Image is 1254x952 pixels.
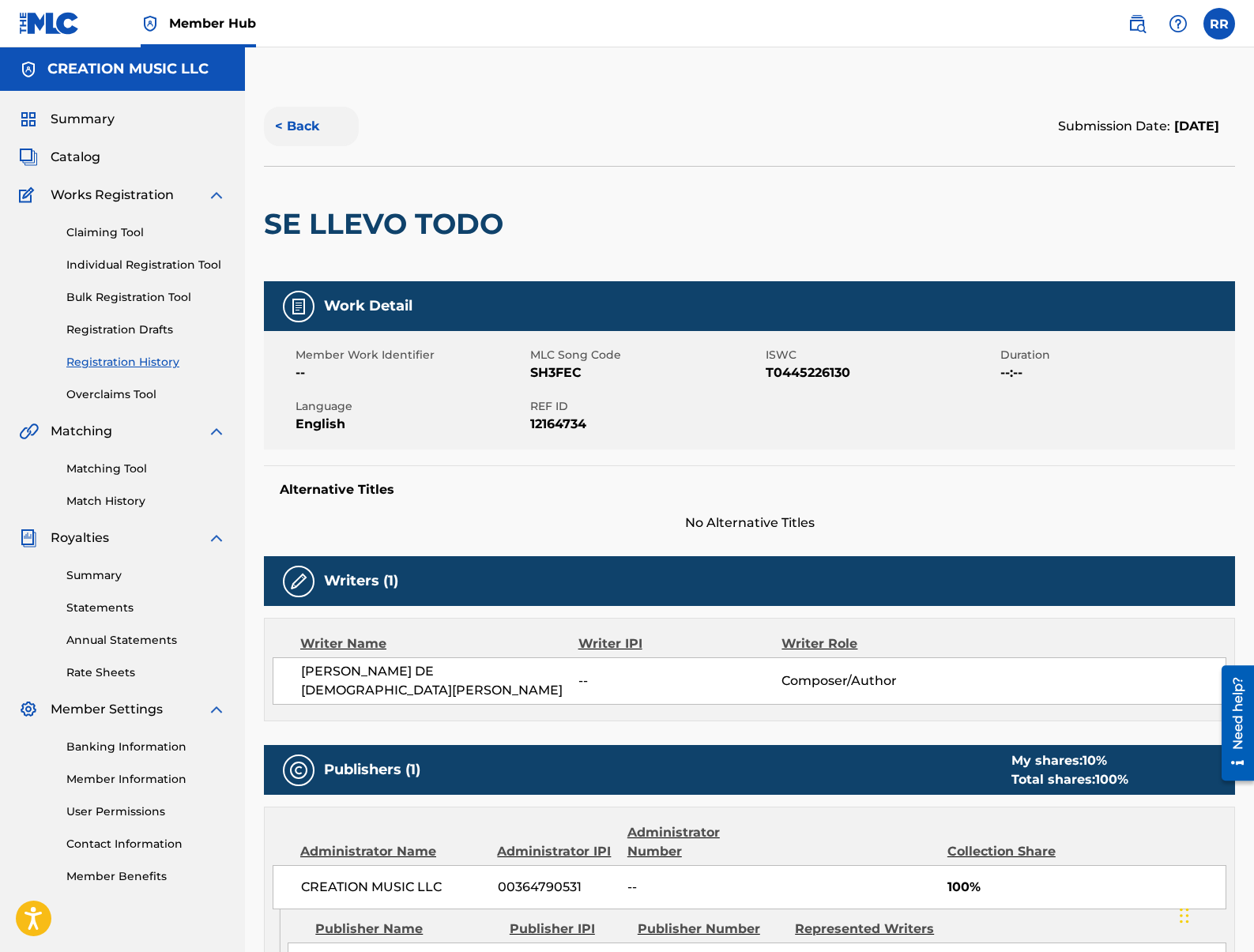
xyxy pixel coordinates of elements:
img: Summary [19,110,38,129]
h2: SE LLEVO TODO [264,206,511,242]
img: MLC Logo [19,12,80,35]
img: expand [207,700,226,719]
a: Registration History [66,354,226,371]
div: Administrator Number [627,823,776,861]
span: --:-- [1000,363,1231,382]
a: Overclaims Tool [66,386,226,403]
div: Publisher Name [315,920,498,939]
span: [PERSON_NAME] DE [DEMOGRAPHIC_DATA][PERSON_NAME] [301,662,578,700]
span: -- [296,363,526,382]
img: expand [207,422,226,441]
img: Accounts [19,60,38,79]
a: Rate Sheets [66,664,226,681]
span: Composer/Author [781,672,966,690]
img: Member Settings [19,700,38,719]
span: 00364790531 [498,878,616,897]
a: Statements [66,600,226,616]
span: Member Hub [169,14,256,32]
a: Public Search [1121,8,1153,40]
img: Works Registration [19,186,40,205]
div: Writer Role [781,634,966,653]
div: Represented Writers [795,920,940,939]
div: Publisher Number [638,920,783,939]
span: Catalog [51,148,100,167]
div: My shares: [1011,751,1128,770]
span: Member Work Identifier [296,347,526,363]
h5: Publishers (1) [324,761,420,779]
button: < Back [264,107,359,146]
a: Member Information [66,771,226,788]
div: Administrator IPI [497,842,615,861]
div: Total shares: [1011,770,1128,789]
a: Contact Information [66,836,226,852]
span: [DATE] [1170,119,1219,134]
img: Catalog [19,148,38,167]
div: Submission Date: [1058,117,1219,136]
h5: Work Detail [324,297,412,315]
a: Claiming Tool [66,224,226,241]
span: MLC Song Code [530,347,761,363]
span: 100% [947,878,1226,897]
span: CREATION MUSIC LLC [301,878,486,897]
span: 100 % [1095,772,1128,787]
span: SH3FEC [530,363,761,382]
a: Bulk Registration Tool [66,289,226,306]
a: Match History [66,493,226,510]
span: -- [627,878,775,897]
div: Writer Name [300,634,578,653]
span: Matching [51,422,112,441]
img: Royalties [19,529,38,547]
a: Member Benefits [66,868,226,885]
iframe: Chat Widget [1175,876,1254,952]
div: Writer IPI [578,634,782,653]
span: Summary [51,110,115,129]
span: T0445226130 [766,363,996,382]
span: 12164734 [530,415,761,434]
span: Works Registration [51,186,174,205]
span: -- [578,672,781,690]
div: Publisher IPI [510,920,626,939]
span: No Alternative Titles [264,514,1235,532]
h5: CREATION MUSIC LLC [47,60,209,78]
div: User Menu [1203,8,1235,40]
a: Annual Statements [66,632,226,649]
img: search [1128,14,1147,33]
img: expand [207,529,226,547]
div: Collection Share [947,842,1086,861]
span: ISWC [766,347,996,363]
iframe: Resource Center [1210,660,1254,787]
span: REF ID [530,398,761,415]
a: User Permissions [66,803,226,820]
div: Help [1162,8,1194,40]
h5: Writers (1) [324,572,398,590]
img: Writers [289,572,308,591]
h5: Alternative Titles [280,482,1219,498]
img: expand [207,186,226,205]
img: Matching [19,422,39,441]
span: Member Settings [51,700,163,719]
a: Registration Drafts [66,322,226,338]
img: Top Rightsholder [141,14,160,33]
img: Work Detail [289,297,308,316]
img: Publishers [289,761,308,780]
img: help [1169,14,1188,33]
a: Summary [66,567,226,584]
span: Language [296,398,526,415]
div: Administrator Name [300,842,485,861]
div: Drag [1180,892,1189,939]
span: Duration [1000,347,1231,363]
a: Banking Information [66,739,226,755]
a: SummarySummary [19,110,115,129]
span: Royalties [51,529,109,547]
a: CatalogCatalog [19,148,100,167]
a: Matching Tool [66,461,226,477]
a: Individual Registration Tool [66,257,226,273]
span: English [296,415,526,434]
span: 10 % [1083,753,1107,768]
